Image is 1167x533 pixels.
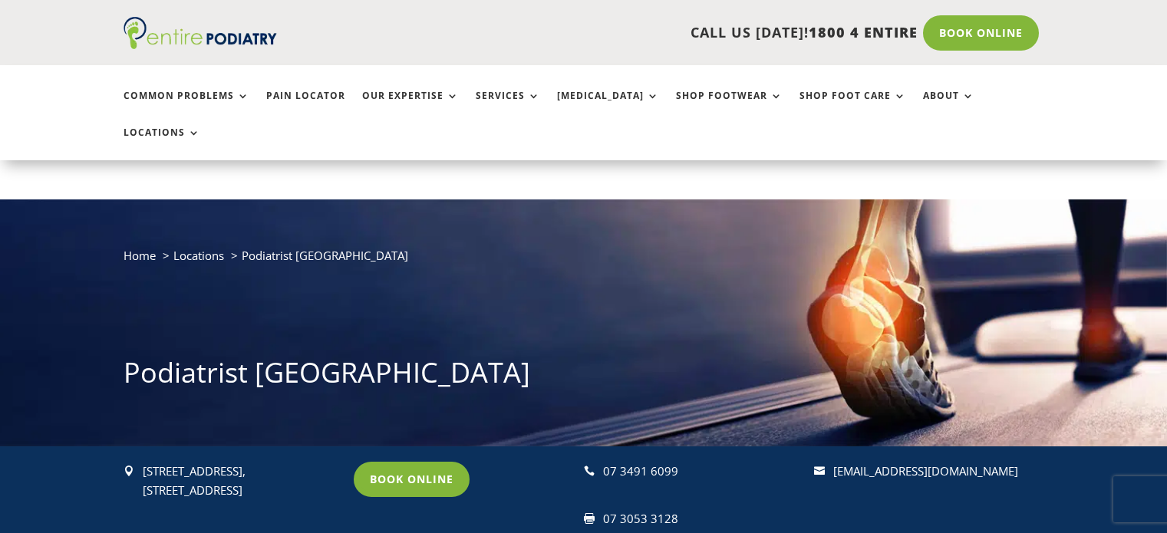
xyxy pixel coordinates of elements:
[814,466,825,476] span: 
[923,15,1039,51] a: Book Online
[557,90,659,123] a: [MEDICAL_DATA]
[584,513,595,524] span: 
[603,462,800,482] div: 07 3491 6099
[124,245,1044,277] nav: breadcrumb
[242,248,408,263] span: Podiatrist [GEOGRAPHIC_DATA]
[124,354,1044,400] h1: Podiatrist [GEOGRAPHIC_DATA]
[124,17,277,49] img: logo (1)
[266,90,345,123] a: Pain Locator
[124,127,200,160] a: Locations
[173,248,224,263] a: Locations
[676,90,783,123] a: Shop Footwear
[603,509,800,529] div: 07 3053 3128
[833,463,1018,479] a: [EMAIL_ADDRESS][DOMAIN_NAME]
[476,90,540,123] a: Services
[124,466,134,476] span: 
[124,37,277,52] a: Entire Podiatry
[124,90,249,123] a: Common Problems
[923,90,974,123] a: About
[354,462,470,497] a: Book Online
[809,23,918,41] span: 1800 4 ENTIRE
[362,90,459,123] a: Our Expertise
[336,23,918,43] p: CALL US [DATE]!
[124,248,156,263] a: Home
[584,466,595,476] span: 
[143,462,340,501] p: [STREET_ADDRESS], [STREET_ADDRESS]
[799,90,906,123] a: Shop Foot Care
